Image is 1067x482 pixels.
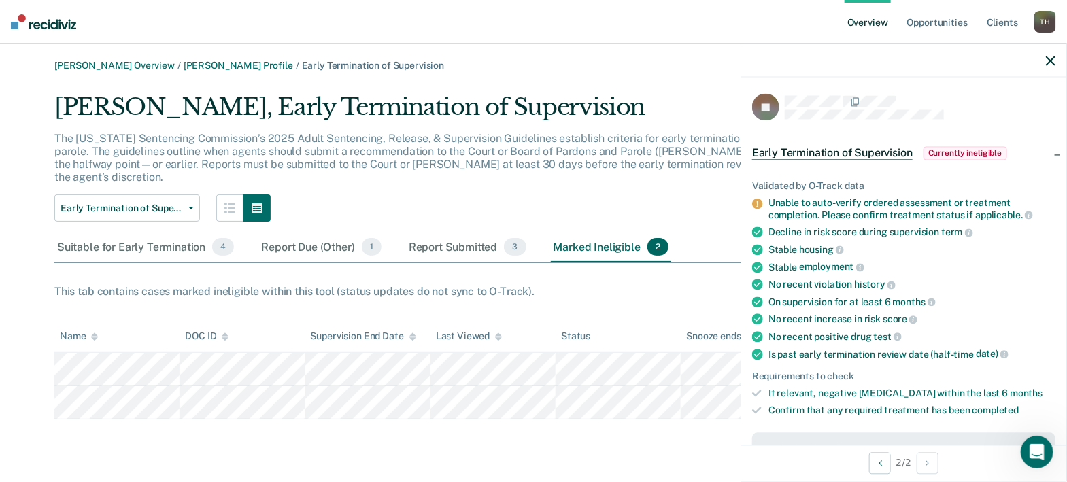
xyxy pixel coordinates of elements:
[551,233,672,262] div: Marked Ineligible
[311,330,416,342] div: Supervision End Date
[768,388,1055,400] div: If relevant, negative [MEDICAL_DATA] within the last 6
[561,330,590,342] div: Status
[54,93,855,132] div: [PERSON_NAME], Early Termination of Supervision
[768,331,1055,343] div: No recent positive drug
[768,198,1055,221] div: Unable to auto-verify ordered assessment or treatment completion. Please confirm treatment status...
[185,330,228,342] div: DOC ID
[11,14,76,29] img: Recidiviz
[54,60,175,71] a: [PERSON_NAME] Overview
[972,404,1019,415] span: completed
[976,349,1009,360] span: date)
[1010,388,1043,399] span: months
[686,330,763,342] div: Snooze ends in
[436,330,502,342] div: Last Viewed
[768,348,1055,360] div: Is past early termination review date (half-time
[752,181,1055,192] div: Validated by O-Track data
[874,331,902,342] span: test
[768,244,1055,256] div: Stable
[799,244,844,255] span: housing
[752,371,1055,383] div: Requirements to check
[768,226,1055,239] div: Decline in risk score during supervision
[741,445,1066,481] div: 2 / 2
[768,404,1055,416] div: Confirm that any required treatment has been
[212,238,234,256] span: 4
[293,60,302,71] span: /
[54,233,237,262] div: Suitable for Early Termination
[763,443,1045,477] div: Marked ineligible by [EMAIL_ADDRESS][US_STATE][DOMAIN_NAME] on [DATE]. [PERSON_NAME] may be surfa...
[854,279,896,290] span: history
[60,330,98,342] div: Name
[184,60,293,71] a: [PERSON_NAME] Profile
[869,452,891,474] button: Previous Opportunity
[917,452,938,474] button: Next Opportunity
[647,238,668,256] span: 2
[924,147,1007,160] span: Currently ineligible
[768,279,1055,291] div: No recent violation
[302,60,445,71] span: Early Termination of Supervision
[61,203,183,214] span: Early Termination of Supervision
[883,314,917,325] span: score
[941,227,972,238] span: term
[768,296,1055,308] div: On supervision for at least 6
[258,233,384,262] div: Report Due (Other)
[1034,11,1056,33] div: T H
[1021,436,1053,468] iframe: Intercom live chat
[54,285,1013,298] div: This tab contains cases marked ineligible within this tool (status updates do not sync to O-Track).
[741,132,1066,175] div: Early Termination of SupervisionCurrently ineligible
[768,313,1055,326] div: No recent increase in risk
[406,233,529,262] div: Report Submitted
[752,147,913,160] span: Early Termination of Supervision
[362,238,382,256] span: 1
[54,132,854,184] p: The [US_STATE] Sentencing Commission’s 2025 Adult Sentencing, Release, & Supervision Guidelines e...
[504,238,526,256] span: 3
[893,296,936,307] span: months
[799,262,864,273] span: employment
[175,60,184,71] span: /
[768,261,1055,273] div: Stable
